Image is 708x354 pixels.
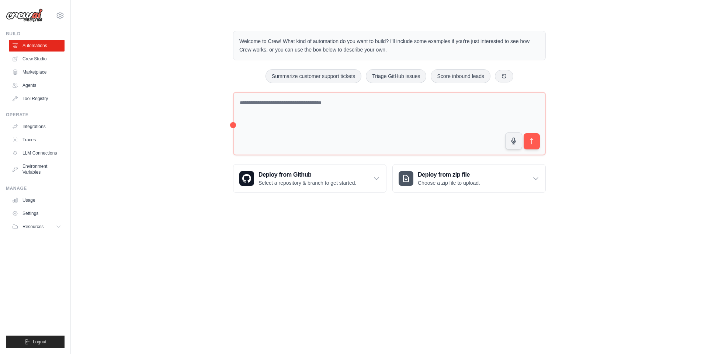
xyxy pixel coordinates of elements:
[9,40,65,52] a: Automations
[22,224,44,230] span: Resources
[9,79,65,91] a: Agents
[9,66,65,78] a: Marketplace
[265,69,361,83] button: Summarize customer support tickets
[9,93,65,105] a: Tool Registry
[239,37,539,54] p: Welcome to Crew! What kind of automation do you want to build? I'll include some examples if you'...
[9,121,65,132] a: Integrations
[9,221,65,233] button: Resources
[431,69,490,83] button: Score inbound leads
[6,185,65,191] div: Manage
[258,170,356,179] h3: Deploy from Github
[9,194,65,206] a: Usage
[366,69,426,83] button: Triage GitHub issues
[9,160,65,178] a: Environment Variables
[6,8,43,22] img: Logo
[6,336,65,348] button: Logout
[9,134,65,146] a: Traces
[9,208,65,219] a: Settings
[418,179,480,187] p: Choose a zip file to upload.
[6,31,65,37] div: Build
[9,53,65,65] a: Crew Studio
[33,339,46,345] span: Logout
[258,179,356,187] p: Select a repository & branch to get started.
[9,147,65,159] a: LLM Connections
[418,170,480,179] h3: Deploy from zip file
[6,112,65,118] div: Operate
